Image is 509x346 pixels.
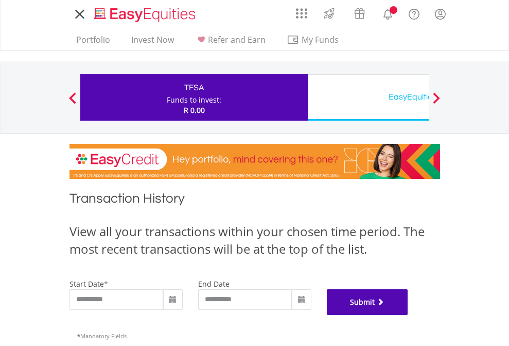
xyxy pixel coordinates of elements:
[69,189,440,212] h1: Transaction History
[401,3,427,23] a: FAQ's and Support
[77,332,127,340] span: Mandatory Fields
[426,97,447,108] button: Next
[287,33,354,46] span: My Funds
[184,105,205,115] span: R 0.00
[90,3,200,23] a: Home page
[296,8,307,19] img: grid-menu-icon.svg
[72,35,114,51] a: Portfolio
[191,35,270,51] a: Refer and Earn
[198,279,230,289] label: end date
[69,279,104,289] label: start date
[208,34,266,45] span: Refer and Earn
[321,5,338,22] img: thrive-v2.svg
[167,95,221,105] div: Funds to invest:
[62,97,83,108] button: Previous
[92,6,200,23] img: EasyEquities_Logo.png
[127,35,178,51] a: Invest Now
[427,3,453,25] a: My Profile
[69,223,440,258] div: View all your transactions within your chosen time period. The most recent transactions will be a...
[375,3,401,23] a: Notifications
[69,144,440,179] img: EasyCredit Promotion Banner
[344,3,375,22] a: Vouchers
[327,289,408,315] button: Submit
[86,80,302,95] div: TFSA
[351,5,368,22] img: vouchers-v2.svg
[289,3,314,19] a: AppsGrid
